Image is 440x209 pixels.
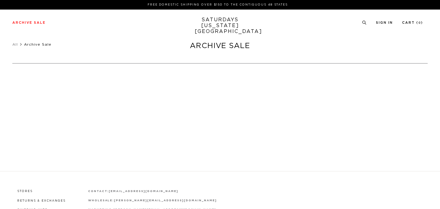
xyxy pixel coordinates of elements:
[24,43,51,46] span: Archive Sale
[12,21,46,24] a: Archive Sale
[195,17,246,35] a: SATURDAYS[US_STATE][GEOGRAPHIC_DATA]
[12,43,18,46] a: All
[109,190,178,193] a: [EMAIL_ADDRESS][DOMAIN_NAME]
[17,190,33,193] a: Stores
[88,199,114,202] strong: wholesale:
[376,21,393,24] a: Sign In
[402,21,423,24] a: Cart (0)
[17,199,66,202] a: Returns & Exchanges
[114,199,217,202] a: [PERSON_NAME][EMAIL_ADDRESS][DOMAIN_NAME]
[88,190,109,193] strong: contact:
[418,22,421,24] small: 0
[15,2,421,7] p: FREE DOMESTIC SHIPPING OVER $150 TO THE CONTIGUOUS 48 STATES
